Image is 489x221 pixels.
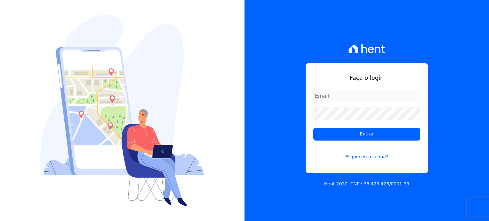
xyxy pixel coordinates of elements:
[313,73,420,82] h1: Faça o login
[324,181,409,187] p: Hent 2020. CNPJ: 35.429.428/0001-39
[40,15,204,206] img: Login
[313,90,420,102] input: Email
[313,128,420,141] input: Entrar
[313,146,420,160] a: Esqueceu a senha?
